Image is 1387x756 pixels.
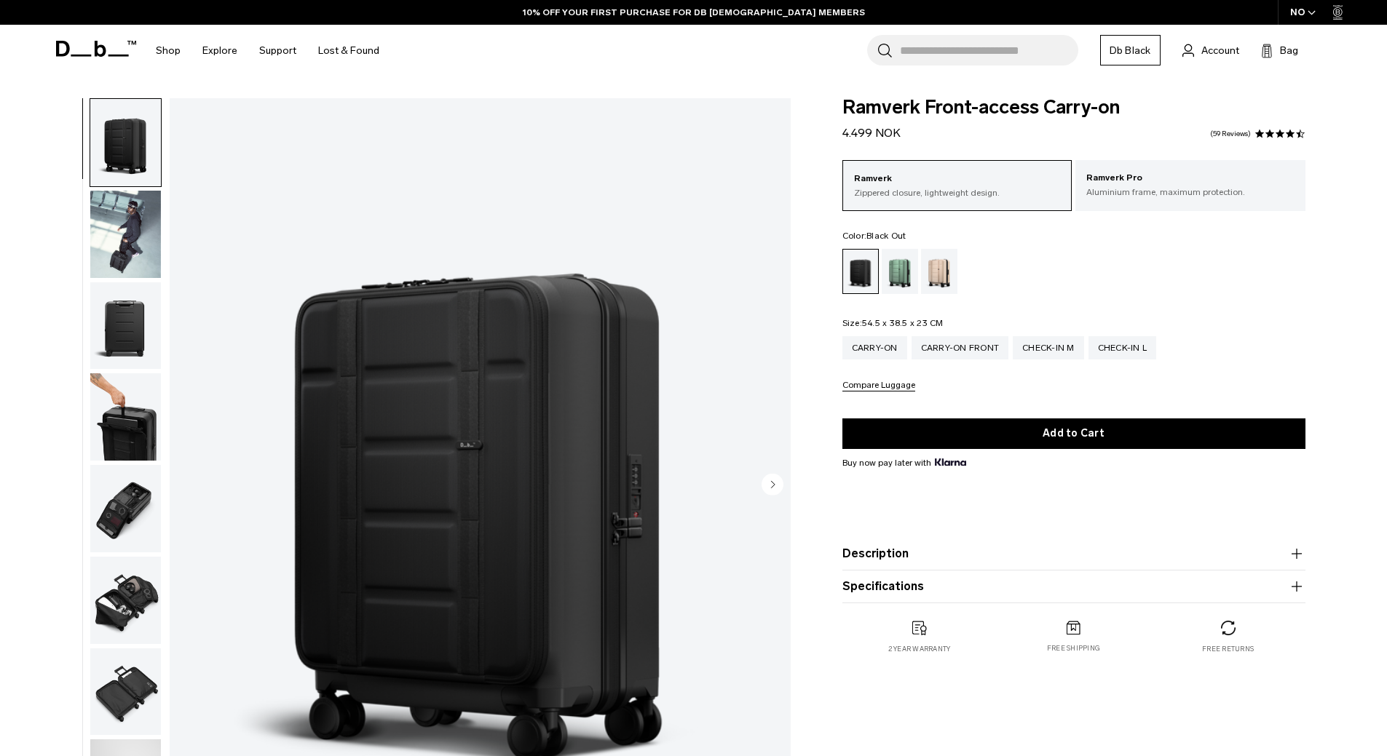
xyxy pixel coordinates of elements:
[145,25,390,76] nav: Main Navigation
[912,336,1009,359] a: Carry-on Front
[90,373,161,461] img: Ramverk-front-access-1.png
[1210,130,1251,138] a: 59 reviews
[90,648,161,736] img: Ramverk Front-access Carry-on Black Out
[1261,41,1298,59] button: Bag
[90,557,161,644] img: Ramverk Front-access Carry-on Black Out
[90,98,162,187] button: Ramverk Front-access Carry-on Black Out
[259,25,296,76] a: Support
[90,191,161,278] img: Ramverk Front-access Carry-on Black Out
[842,249,879,294] a: Black Out
[842,126,901,140] span: 4.499 NOK
[921,249,957,294] a: Fogbow Beige
[1182,41,1239,59] a: Account
[1047,643,1100,653] p: Free shipping
[935,458,966,466] img: {"height" => 20, "alt" => "Klarna"}
[1100,35,1161,65] a: Db Black
[90,373,162,461] button: Ramverk-front-access-1.png
[1201,43,1239,58] span: Account
[854,186,1061,199] p: Zippered closure, lightweight design.
[842,319,944,327] legend: Size:
[842,545,1305,562] button: Description
[90,556,162,645] button: Ramverk Front-access Carry-on Black Out
[862,318,944,328] span: 54.5 x 38.5 x 23 CM
[1075,160,1305,210] a: Ramverk Pro Aluminium frame, maximum protection.
[90,282,161,370] img: Ramverk Front-access Carry-on Black Out
[156,25,181,76] a: Shop
[523,6,865,19] a: 10% OFF YOUR FIRST PURCHASE FOR DB [DEMOGRAPHIC_DATA] MEMBERS
[1013,336,1084,359] a: Check-in M
[842,336,907,359] a: Carry-on
[90,464,162,553] button: Ramverk-front-access.png
[762,473,783,498] button: Next slide
[842,578,1305,595] button: Specifications
[90,465,161,552] img: Ramverk-front-access.png
[318,25,379,76] a: Lost & Found
[1086,171,1295,186] p: Ramverk Pro
[1086,186,1295,199] p: Aluminium frame, maximum protection.
[90,282,162,370] button: Ramverk Front-access Carry-on Black Out
[1280,43,1298,58] span: Bag
[90,190,162,279] button: Ramverk Front-access Carry-on Black Out
[1202,644,1254,654] p: Free returns
[202,25,237,76] a: Explore
[842,381,915,391] button: Compare Luggage
[90,648,162,736] button: Ramverk Front-access Carry-on Black Out
[866,231,906,241] span: Black Out
[888,644,951,654] p: 2 year warranty
[842,98,1305,117] span: Ramverk Front-access Carry-on
[842,456,966,469] span: Buy now pay later with
[842,231,906,240] legend: Color:
[854,172,1061,186] p: Ramverk
[882,249,918,294] a: Green Ray
[1088,336,1157,359] a: Check-in L
[90,99,161,186] img: Ramverk Front-access Carry-on Black Out
[842,418,1305,449] button: Add to Cart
